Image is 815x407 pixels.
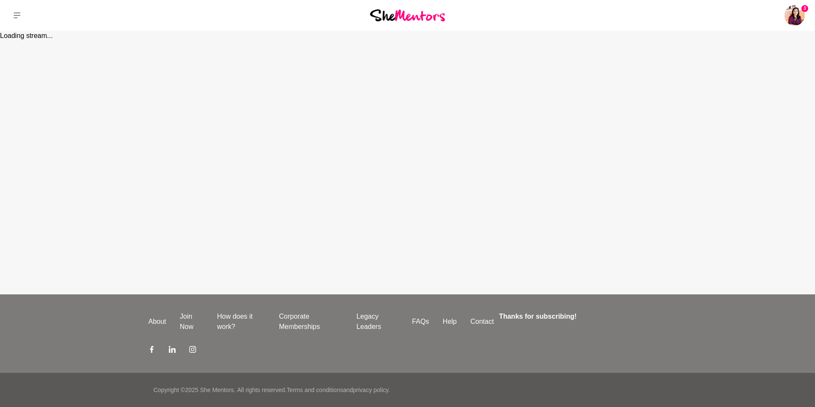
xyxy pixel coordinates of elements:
[784,5,805,26] img: Diana Philip
[353,387,388,393] a: privacy policy
[784,5,805,26] a: Diana Philip3
[169,346,176,356] a: LinkedIn
[148,346,155,356] a: Facebook
[464,317,501,327] a: Contact
[173,311,210,332] a: Join Now
[142,317,173,327] a: About
[350,311,405,332] a: Legacy Leaders
[405,317,436,327] a: FAQs
[272,311,350,332] a: Corporate Memberships
[237,386,390,395] p: All rights reserved. and .
[370,9,445,21] img: She Mentors Logo
[189,346,196,356] a: Instagram
[499,311,662,322] h4: Thanks for subscribing!
[286,387,343,393] a: Terms and conditions
[801,5,808,12] span: 3
[436,317,464,327] a: Help
[210,311,272,332] a: How does it work?
[153,386,235,395] p: Copyright © 2025 She Mentors .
